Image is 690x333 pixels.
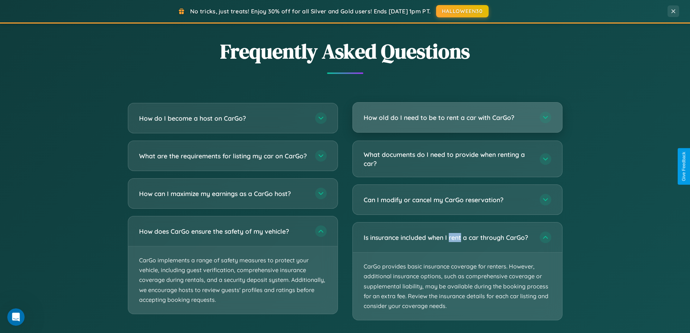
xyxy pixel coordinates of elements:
iframe: Intercom live chat [7,308,25,326]
div: Give Feedback [681,152,686,181]
p: CarGo implements a range of safety measures to protect your vehicle, including guest verification... [128,246,338,314]
h3: How can I maximize my earnings as a CarGo host? [139,189,308,198]
span: No tricks, just treats! Enjoy 30% off for all Silver and Gold users! Ends [DATE] 1pm PT. [190,8,431,15]
button: HALLOWEEN30 [436,5,489,17]
h3: How do I become a host on CarGo? [139,114,308,123]
h3: How does CarGo ensure the safety of my vehicle? [139,227,308,236]
h3: What documents do I need to provide when renting a car? [364,150,532,168]
h3: Is insurance included when I rent a car through CarGo? [364,233,532,242]
h3: What are the requirements for listing my car on CarGo? [139,151,308,161]
p: CarGo provides basic insurance coverage for renters. However, additional insurance options, such ... [353,253,562,320]
h3: Can I modify or cancel my CarGo reservation? [364,195,532,204]
h3: How old do I need to be to rent a car with CarGo? [364,113,532,122]
h2: Frequently Asked Questions [128,37,563,65]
